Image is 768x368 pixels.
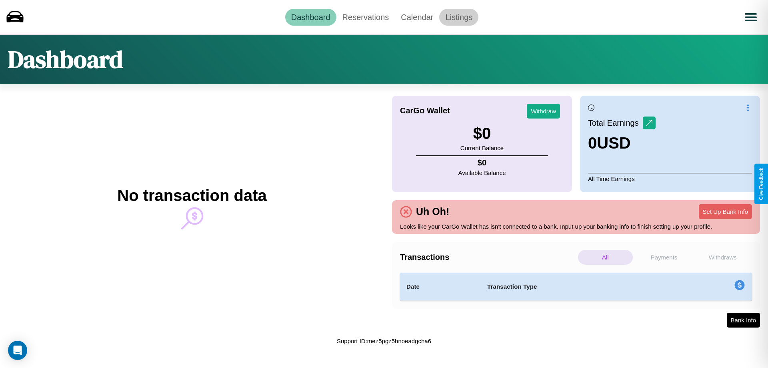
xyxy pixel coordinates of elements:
h4: Date [406,282,474,292]
p: Available Balance [458,167,506,178]
h2: No transaction data [117,187,266,205]
h3: 0 USD [588,134,656,152]
p: Payments [637,250,692,265]
a: Dashboard [285,9,336,26]
button: Withdraw [527,104,560,119]
h4: CarGo Wallet [400,106,450,115]
div: Open Intercom Messenger [8,341,27,360]
button: Open menu [740,6,762,28]
p: Support ID: mez5pgz5hnoeadgcha6 [337,336,431,346]
p: Total Earnings [588,116,643,130]
button: Set Up Bank Info [699,204,752,219]
h4: Uh Oh! [412,206,453,217]
p: Looks like your CarGo Wallet has isn't connected to a bank. Input up your banking info to finish ... [400,221,752,232]
h1: Dashboard [8,43,123,76]
h4: Transactions [400,253,576,262]
div: Give Feedback [758,168,764,200]
table: simple table [400,273,752,301]
h4: Transaction Type [487,282,669,292]
a: Calendar [395,9,439,26]
p: Withdraws [695,250,750,265]
button: Bank Info [727,313,760,328]
p: All [578,250,633,265]
a: Reservations [336,9,395,26]
h4: $ 0 [458,158,506,167]
p: All Time Earnings [588,173,752,184]
a: Listings [439,9,478,26]
p: Current Balance [460,143,504,153]
h3: $ 0 [460,125,504,143]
